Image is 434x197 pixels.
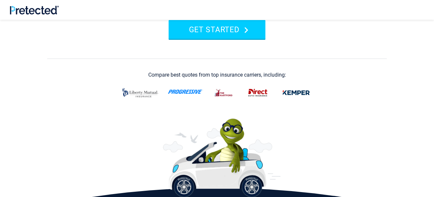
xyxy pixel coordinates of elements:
[279,86,314,100] img: kemper
[10,6,59,14] img: Pretected Logo
[169,20,265,39] button: GET STARTED
[211,86,237,100] img: thehartford
[245,86,271,100] img: direct
[148,72,286,78] div: Compare best quotes from top insurance carriers, including:
[168,89,203,94] img: progressive
[120,85,160,101] img: liberty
